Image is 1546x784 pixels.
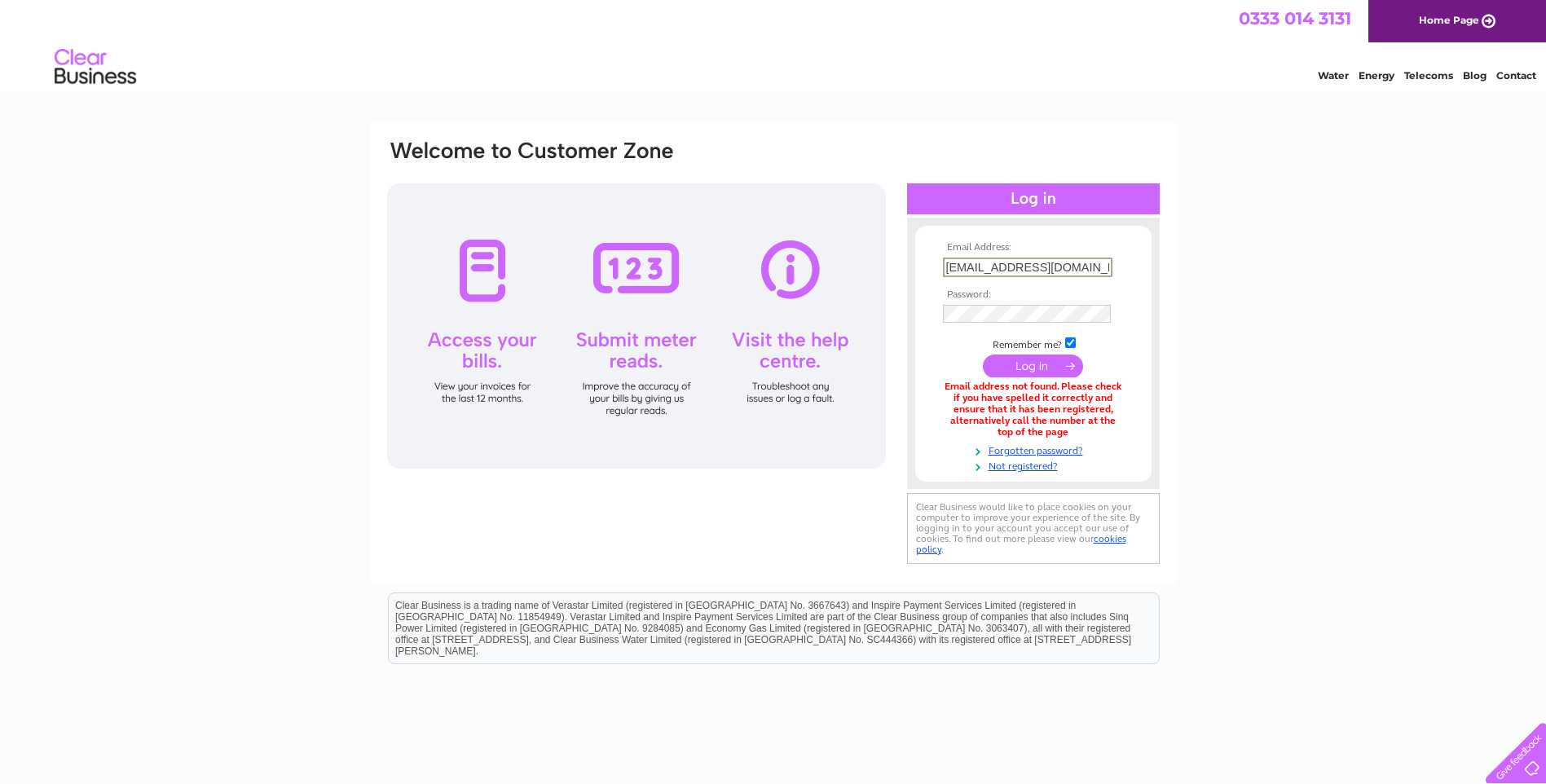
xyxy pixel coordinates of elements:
a: 0333 014 3131 [1239,8,1351,29]
a: Contact [1496,69,1536,81]
td: Remember me? [939,335,1128,351]
a: Telecoms [1404,69,1453,81]
a: Not registered? [943,457,1128,473]
input: Submit [983,355,1083,377]
th: Password: [939,289,1128,301]
a: Energy [1359,69,1394,81]
a: cookies policy [916,533,1126,555]
th: Email Address: [939,242,1128,253]
a: Forgotten password? [943,442,1128,457]
a: Blog [1463,69,1487,81]
a: Water [1318,69,1349,81]
div: Email address not found. Please check if you have spelled it correctly and ensure that it has bee... [943,381,1124,438]
img: logo.png [54,42,137,92]
div: Clear Business would like to place cookies on your computer to improve your experience of the sit... [907,493,1160,564]
div: Clear Business is a trading name of Verastar Limited (registered in [GEOGRAPHIC_DATA] No. 3667643... [389,9,1159,79]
